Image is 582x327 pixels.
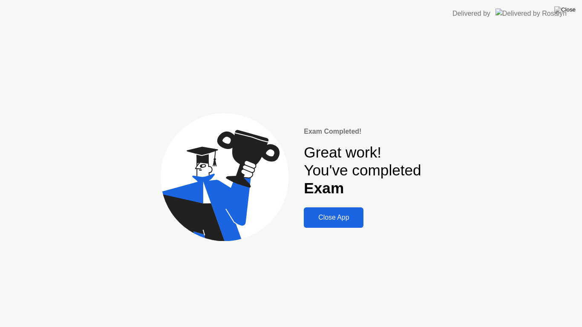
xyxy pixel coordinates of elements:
button: Close App [304,207,363,228]
div: Close App [306,214,361,221]
div: Exam Completed! [304,126,421,137]
img: Close [554,6,576,13]
div: Delivered by [452,9,490,19]
div: Great work! You've completed [304,143,421,198]
b: Exam [304,180,344,196]
img: Delivered by Rosalyn [496,9,567,18]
